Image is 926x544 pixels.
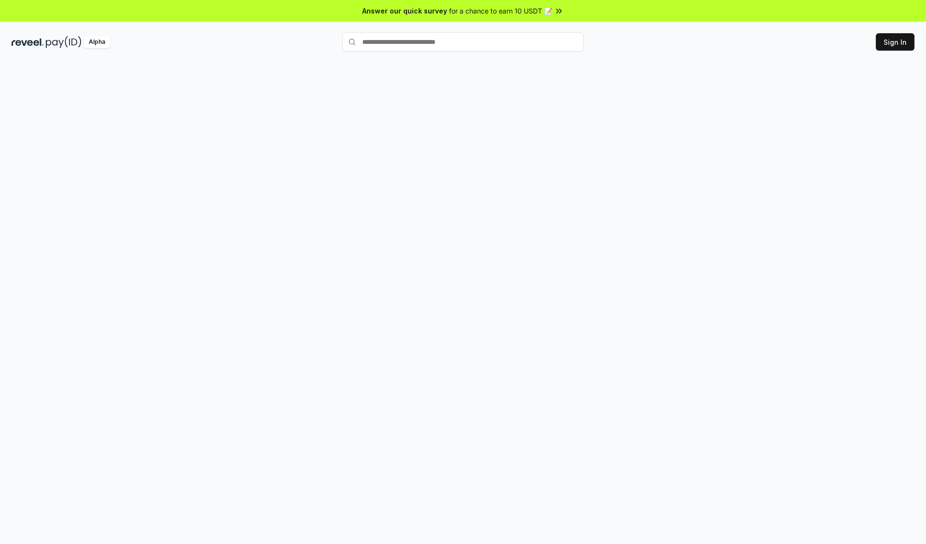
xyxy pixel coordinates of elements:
div: Alpha [83,36,110,48]
span: for a chance to earn 10 USDT 📝 [449,6,552,16]
button: Sign In [876,33,914,51]
img: pay_id [46,36,82,48]
img: reveel_dark [12,36,44,48]
span: Answer our quick survey [362,6,447,16]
